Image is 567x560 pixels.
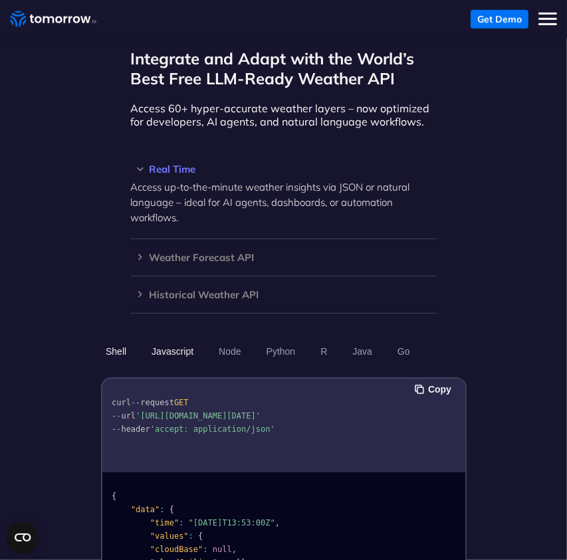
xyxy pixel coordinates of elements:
span: GET [173,398,188,407]
button: Copy [415,382,455,397]
span: , [231,545,236,554]
span: { [112,492,116,501]
span: "[DATE]T13:53:00Z" [188,518,275,527]
h3: Weather Forecast API [131,252,437,262]
button: Go [392,340,414,363]
span: -- [130,398,140,407]
span: : [203,545,207,554]
p: Access up-to-the-minute weather insights via JSON or natural language – ideal for AI agents, dash... [131,179,437,225]
span: curl [112,398,131,407]
span: url [121,411,136,420]
span: , [275,518,279,527]
h3: Historical Weather API [131,290,437,300]
span: { [169,505,173,514]
h2: Integrate and Adapt with the World’s Best Free LLM-Ready Weather API [131,48,437,88]
a: Home link [10,9,96,29]
span: request [140,398,174,407]
button: Shell [101,340,131,363]
button: Toggle mobile menu [538,10,557,29]
span: { [198,531,203,541]
button: Open CMP widget [7,521,39,553]
span: : [160,505,164,514]
span: '[URL][DOMAIN_NAME][DATE]' [136,411,261,420]
button: Python [261,340,300,363]
h3: Real Time [131,164,437,174]
p: Access 60+ hyper-accurate weather layers – now optimized for developers, AI agents, and natural l... [131,102,437,128]
span: "cloudBase" [150,545,202,554]
button: Java [348,340,377,363]
span: 'accept: application/json' [150,424,275,434]
span: null [212,545,231,554]
span: : [179,518,183,527]
button: Javascript [147,340,198,363]
span: "time" [150,518,178,527]
span: "values" [150,531,188,541]
span: -- [112,424,121,434]
button: Node [214,340,245,363]
span: -- [112,411,121,420]
span: : [188,531,193,541]
button: R [316,340,332,363]
a: Get Demo [471,10,528,29]
span: "data" [130,505,159,514]
span: header [121,424,150,434]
